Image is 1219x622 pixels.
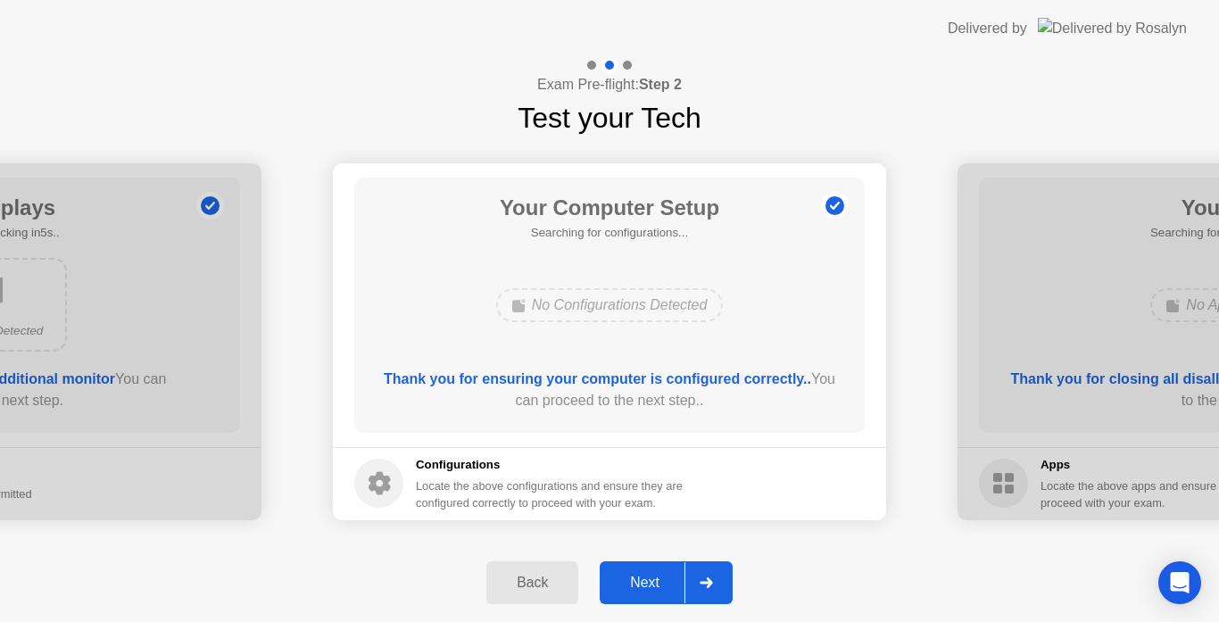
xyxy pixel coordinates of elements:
[492,575,573,591] div: Back
[500,192,719,224] h1: Your Computer Setup
[537,74,682,95] h4: Exam Pre-flight:
[416,477,686,511] div: Locate the above configurations and ensure they are configured correctly to proceed with your exam.
[518,96,701,139] h1: Test your Tech
[500,224,719,242] h5: Searching for configurations...
[1158,561,1201,604] div: Open Intercom Messenger
[380,369,840,411] div: You can proceed to the next step..
[639,77,682,92] b: Step 2
[948,18,1027,39] div: Delivered by
[605,575,684,591] div: Next
[486,561,578,604] button: Back
[496,288,724,322] div: No Configurations Detected
[384,371,811,386] b: Thank you for ensuring your computer is configured correctly..
[416,456,686,474] h5: Configurations
[1038,18,1187,38] img: Delivered by Rosalyn
[600,561,733,604] button: Next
